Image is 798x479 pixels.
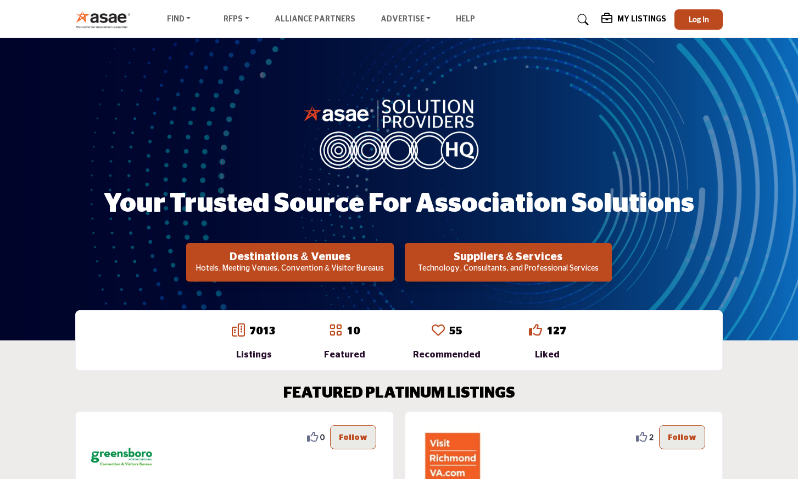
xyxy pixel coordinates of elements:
a: 127 [546,326,566,337]
button: Follow [330,425,376,449]
img: Site Logo [75,10,136,29]
a: Search [567,11,596,29]
img: image [303,97,495,169]
div: Recommended [413,348,481,361]
a: 55 [449,326,462,337]
a: RFPs [216,12,257,27]
h2: FEATURED PLATINUM LISTINGS [283,384,515,403]
div: Featured [324,348,365,361]
div: Listings [232,348,276,361]
span: Log In [689,14,709,24]
a: Go to Featured [329,323,342,339]
h1: Your Trusted Source for Association Solutions [104,187,694,221]
p: Follow [668,431,696,443]
button: Log In [674,9,723,30]
button: Destinations & Venues Hotels, Meeting Venues, Convention & Visitor Bureaus [186,243,393,282]
p: Hotels, Meeting Venues, Convention & Visitor Bureaus [189,263,390,274]
h5: My Listings [617,14,666,24]
span: 0 [320,431,325,443]
a: Advertise [373,12,439,27]
button: Suppliers & Services Technology, Consultants, and Professional Services [405,243,612,282]
a: 7013 [249,326,276,337]
div: Liked [529,348,566,361]
p: Follow [339,431,367,443]
h2: Destinations & Venues [189,250,390,263]
p: Technology, Consultants, and Professional Services [408,263,609,274]
a: Find [159,12,199,27]
a: Alliance Partners [275,15,355,23]
a: Go to Recommended [432,323,445,339]
button: Follow [659,425,705,449]
span: 2 [649,431,654,443]
h2: Suppliers & Services [408,250,609,263]
a: Help [456,15,475,23]
div: My Listings [601,13,666,26]
i: Go to Liked [529,323,542,337]
a: 10 [347,326,360,337]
